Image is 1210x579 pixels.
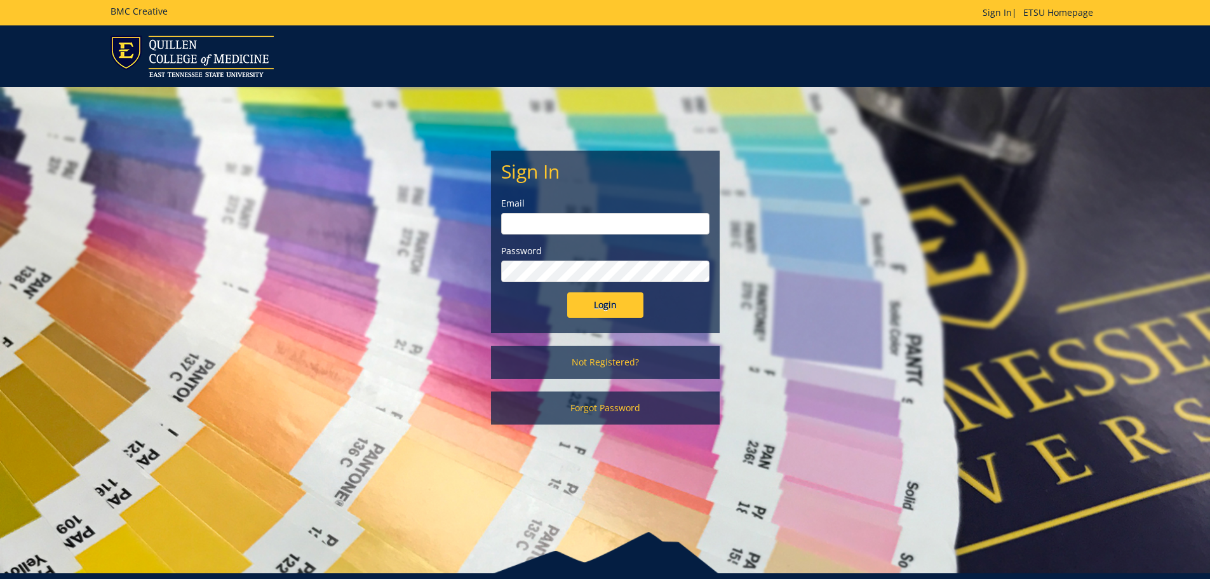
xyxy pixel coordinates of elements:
a: ETSU Homepage [1017,6,1099,18]
img: ETSU logo [111,36,274,77]
p: | [983,6,1099,19]
h5: BMC Creative [111,6,168,16]
label: Password [501,245,709,257]
label: Email [501,197,709,210]
a: Sign In [983,6,1012,18]
input: Login [567,292,643,318]
h2: Sign In [501,161,709,182]
a: Forgot Password [491,392,720,425]
a: Not Registered? [491,346,720,379]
